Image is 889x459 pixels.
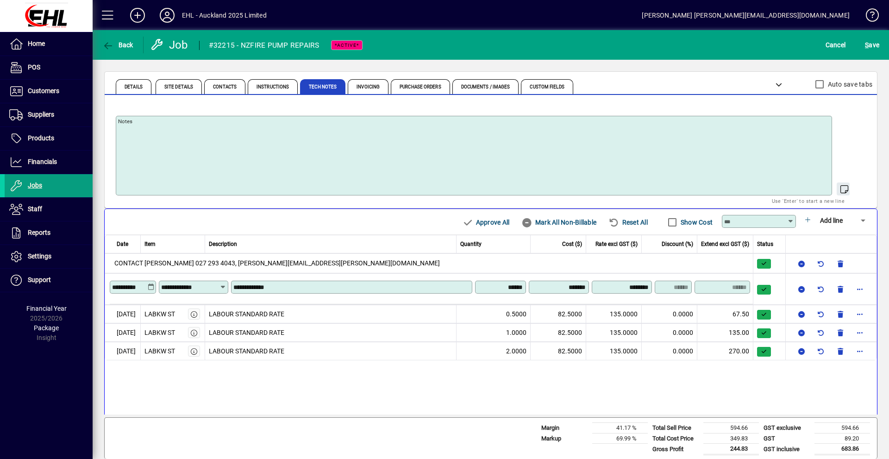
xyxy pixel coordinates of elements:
div: LABKW ST [144,346,175,356]
a: Knowledge Base [859,2,877,32]
mat-hint: Use 'Enter' to start a new line [772,195,845,206]
td: GST exclusive [759,423,814,434]
button: Mark All Non-Billable [518,214,600,231]
div: LABKW ST [144,309,175,319]
span: Contacts [213,85,237,89]
td: [DATE] [105,342,141,360]
td: 135.0000 [586,323,642,342]
span: Quantity [460,240,482,248]
td: 67.50 [697,305,753,323]
div: EHL - Auckland 2025 Limited [182,8,267,23]
span: Item [144,240,156,248]
a: Settings [5,245,93,268]
button: Save [863,37,882,53]
span: Support [28,276,51,283]
div: [PERSON_NAME] [PERSON_NAME][EMAIL_ADDRESS][DOMAIN_NAME] [642,8,850,23]
span: Staff [28,205,42,213]
span: Suppliers [28,111,54,118]
span: 2.0000 [506,346,526,356]
span: Add line [820,217,843,224]
span: Custom Fields [530,85,564,89]
span: Details [125,85,143,89]
a: Customers [5,80,93,103]
label: Auto save tabs [826,80,873,89]
span: Reset All [608,215,648,230]
label: Show Cost [679,218,713,227]
a: Financials [5,151,93,174]
span: S [865,41,869,49]
span: Home [28,40,45,47]
a: POS [5,56,93,79]
button: Add [123,7,152,24]
span: Products [28,134,54,142]
a: Reports [5,221,93,245]
span: POS [28,63,40,71]
td: 82.5000 [531,305,586,323]
button: Cancel [823,37,848,53]
a: Support [5,269,93,292]
span: Purchase Orders [400,85,441,89]
span: Jobs [28,182,42,189]
td: Margin [537,423,592,434]
td: Gross Profit [648,444,703,455]
button: Profile [152,7,182,24]
td: 349.83 [703,433,759,444]
span: Status [757,240,773,248]
button: More options [852,344,867,358]
div: LABKW ST [144,328,175,338]
span: Approve All [462,215,509,230]
button: Back [100,37,136,53]
span: Back [102,41,133,49]
span: 1.0000 [506,328,526,338]
td: 683.86 [814,444,870,455]
td: 594.66 [703,423,759,434]
td: 41.17 % [592,423,648,434]
td: 270.00 [697,342,753,360]
div: #32215 - NZFIRE PUMP REPAIRS [209,38,319,53]
span: Tech Notes [309,85,337,89]
td: 594.66 [814,423,870,434]
span: Settings [28,252,51,260]
td: Total Cost Price [648,433,703,444]
span: Mark All Non-Billable [521,215,596,230]
span: Documents / Images [461,85,510,89]
td: 244.83 [703,444,759,455]
span: Extend excl GST ($) [701,240,749,248]
button: More options [852,282,867,296]
td: 0.0000 [642,305,697,323]
span: Rate excl GST ($) [595,240,638,248]
span: Instructions [257,85,289,89]
mat-label: Notes [118,118,132,125]
a: Suppliers [5,103,93,126]
span: Financials [28,158,57,165]
td: Markup [537,433,592,444]
span: 0.5000 [506,309,526,319]
td: GST inclusive [759,444,814,455]
td: LABOUR STANDARD RATE [205,305,457,323]
td: 0.0000 [642,342,697,360]
app-page-header-button: Back [93,37,144,53]
td: [DATE] [105,305,141,323]
td: 0.0000 [642,323,697,342]
span: Discount (%) [662,240,693,248]
td: 82.5000 [531,323,586,342]
span: Site Details [164,85,193,89]
button: More options [852,325,867,340]
td: 135.0000 [586,342,642,360]
div: CONTACT [PERSON_NAME] 027 293 4043, [PERSON_NAME][EMAIL_ADDRESS][PERSON_NAME][DOMAIN_NAME] [110,254,753,273]
span: ave [865,38,879,52]
span: Cost ($) [562,240,582,248]
span: Package [34,324,59,332]
button: More options [852,307,867,321]
div: Job [150,38,190,52]
td: 135.0000 [586,305,642,323]
button: Reset All [605,214,651,231]
a: Home [5,32,93,56]
span: Cancel [826,38,846,52]
td: [DATE] [105,323,141,342]
a: Staff [5,198,93,221]
td: GST [759,433,814,444]
span: Description [209,240,237,248]
span: Invoicing [357,85,380,89]
span: Financial Year [26,305,67,312]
